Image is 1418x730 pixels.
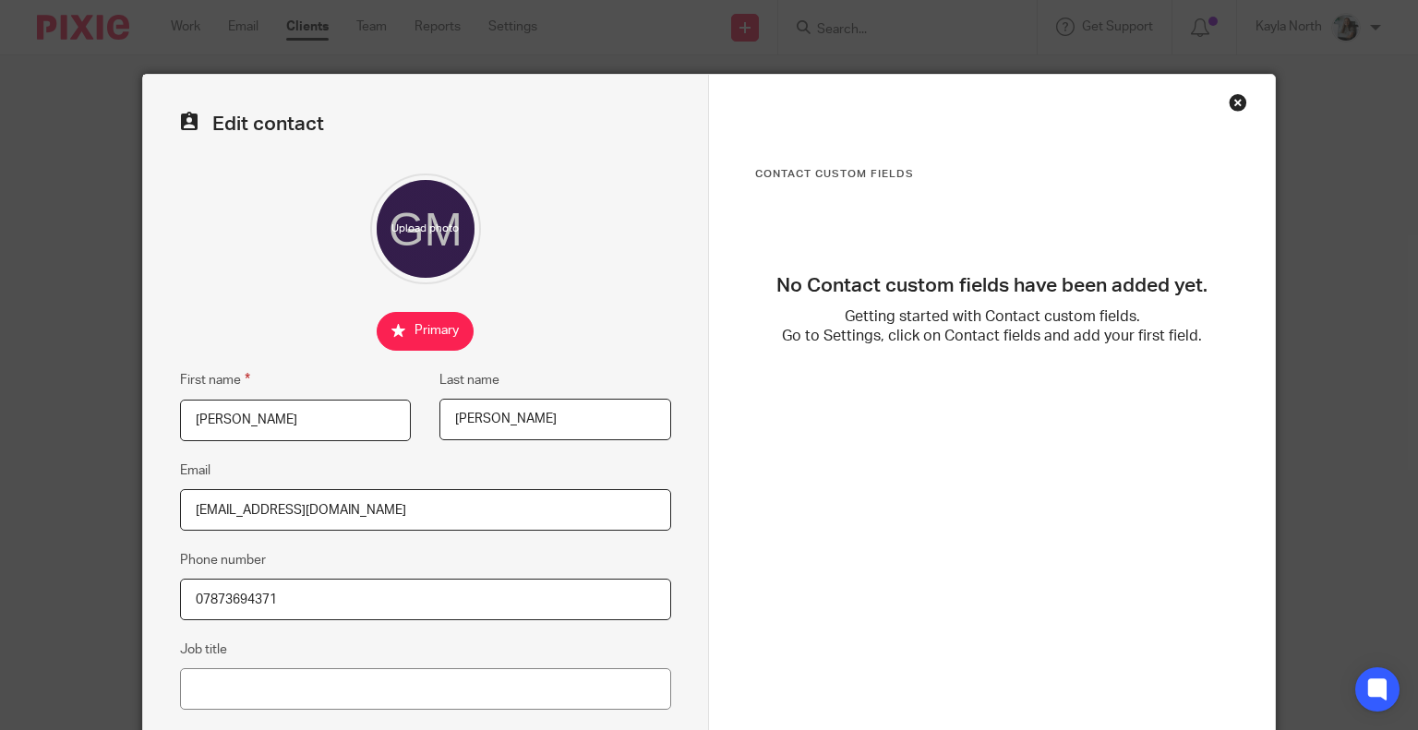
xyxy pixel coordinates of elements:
h2: Edit contact [180,112,671,137]
label: Email [180,461,210,480]
h3: Contact Custom fields [755,167,1229,182]
h3: No Contact custom fields have been added yet. [755,274,1229,298]
label: Phone number [180,551,266,569]
label: First name [180,369,250,390]
div: Close this dialog window [1229,93,1247,112]
label: Job title [180,640,227,659]
label: Last name [439,371,499,389]
p: Getting started with Contact custom fields. Go to Settings, click on Contact fields and add your ... [755,307,1229,347]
